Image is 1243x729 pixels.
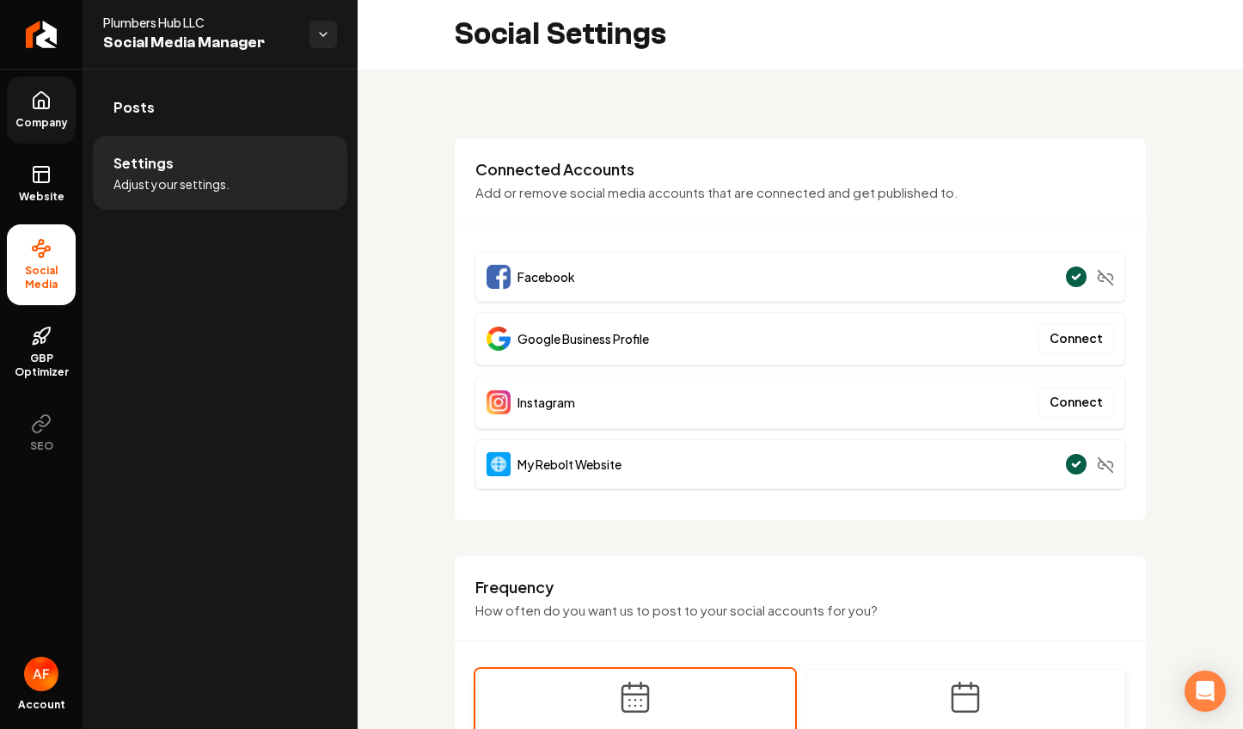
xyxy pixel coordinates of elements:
a: Website [7,150,76,217]
span: Facebook [517,268,575,285]
span: Social Media Manager [103,31,296,55]
span: GBP Optimizer [7,352,76,379]
a: GBP Optimizer [7,312,76,393]
span: Account [18,698,65,712]
h3: Frequency [475,577,1125,597]
span: Instagram [517,394,575,411]
img: Google [487,327,511,351]
span: Settings [113,153,174,174]
span: Company [9,116,75,130]
img: Website [487,452,511,476]
button: Connect [1038,387,1114,418]
span: SEO [23,439,60,453]
span: Posts [113,97,155,118]
p: How often do you want us to post to your social accounts for you? [475,601,1125,621]
span: Plumbers Hub LLC [103,14,296,31]
img: Rebolt Logo [26,21,58,48]
span: My Rebolt Website [517,456,621,473]
p: Add or remove social media accounts that are connected and get published to. [475,183,1125,203]
button: Connect [1038,323,1114,354]
span: Website [12,190,71,204]
h3: Connected Accounts [475,159,1125,180]
h2: Social Settings [454,17,666,52]
span: Adjust your settings. [113,175,230,193]
div: Open Intercom Messenger [1185,671,1226,712]
a: Posts [93,80,347,135]
span: Social Media [7,264,76,291]
button: Open user button [24,657,58,691]
span: Google Business Profile [517,330,649,347]
button: SEO [7,400,76,467]
img: Instagram [487,390,511,414]
a: Company [7,77,76,144]
img: Facebook [487,265,511,289]
img: Avan Fahimi [24,657,58,691]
